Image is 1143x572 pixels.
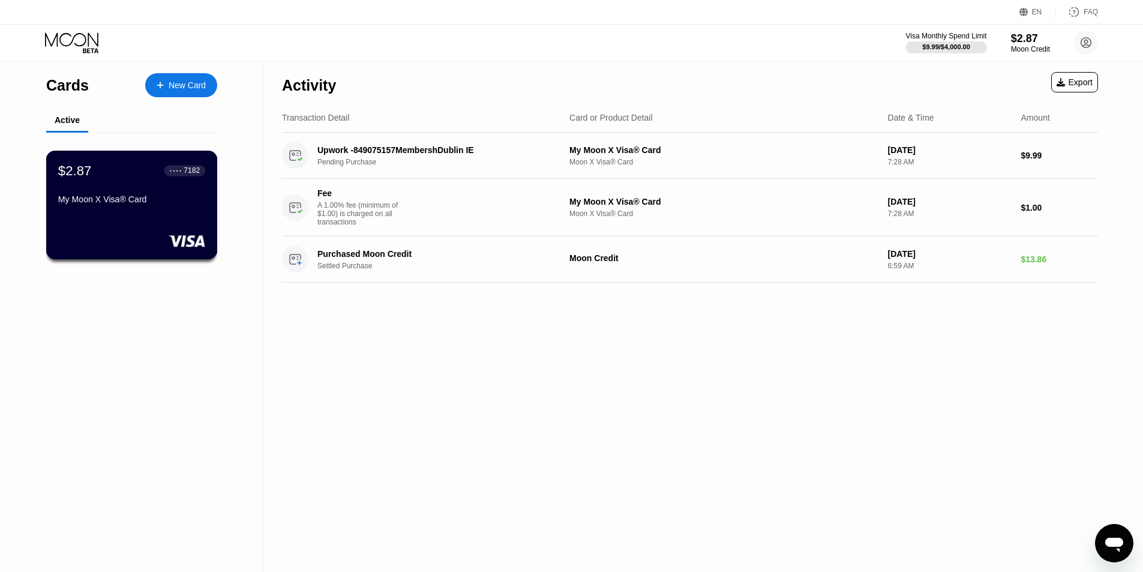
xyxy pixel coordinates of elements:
div: Settled Purchase [317,262,568,270]
div: 6:59 AM [888,262,1012,270]
div: Upwork -849075157MembershDublin IE [317,145,550,155]
div: Card or Product Detail [569,113,653,122]
div: Pending Purchase [317,158,568,166]
div: FAQ [1056,6,1098,18]
div: Fee [317,188,401,198]
div: FAQ [1084,8,1098,16]
div: $2.87● ● ● ●7182My Moon X Visa® Card [47,151,217,259]
div: Active [55,115,80,125]
div: $13.86 [1021,254,1098,264]
div: $2.87 [58,163,92,178]
div: Amount [1021,113,1049,122]
div: Visa Monthly Spend Limit$9.99/$4,000.00 [905,32,986,53]
div: My Moon X Visa® Card [569,197,878,206]
div: [DATE] [888,249,1012,259]
div: ● ● ● ● [170,169,182,172]
div: $9.99 / $4,000.00 [922,43,970,50]
div: $9.99 [1021,151,1098,160]
div: Moon X Visa® Card [569,158,878,166]
div: My Moon X Visa® Card [58,194,205,204]
div: FeeA 1.00% fee (minimum of $1.00) is charged on all transactionsMy Moon X Visa® CardMoon X Visa® ... [282,179,1098,236]
div: 7182 [184,166,200,175]
div: [DATE] [888,145,1012,155]
div: Upwork -849075157MembershDublin IEPending PurchaseMy Moon X Visa® CardMoon X Visa® Card[DATE]7:28... [282,133,1098,179]
div: $2.87 [1011,32,1050,45]
div: [DATE] [888,197,1012,206]
div: Activity [282,77,336,94]
div: Purchased Moon CreditSettled PurchaseMoon Credit[DATE]6:59 AM$13.86 [282,236,1098,283]
div: Visa Monthly Spend Limit [905,32,986,40]
div: New Card [145,73,217,97]
div: New Card [169,80,206,91]
div: $1.00 [1021,203,1098,212]
div: A 1.00% fee (minimum of $1.00) is charged on all transactions [317,201,407,226]
div: Purchased Moon Credit [317,249,550,259]
div: Moon X Visa® Card [569,209,878,218]
div: Date & Time [888,113,934,122]
div: Cards [46,77,89,94]
div: Export [1051,72,1098,92]
div: EN [1019,6,1056,18]
div: My Moon X Visa® Card [569,145,878,155]
div: Export [1057,77,1093,87]
div: Moon Credit [569,253,878,263]
div: 7:28 AM [888,209,1012,218]
div: $2.87Moon Credit [1011,32,1050,53]
div: Moon Credit [1011,45,1050,53]
iframe: Button to launch messaging window [1095,524,1133,562]
div: 7:28 AM [888,158,1012,166]
div: Transaction Detail [282,113,349,122]
div: EN [1032,8,1042,16]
